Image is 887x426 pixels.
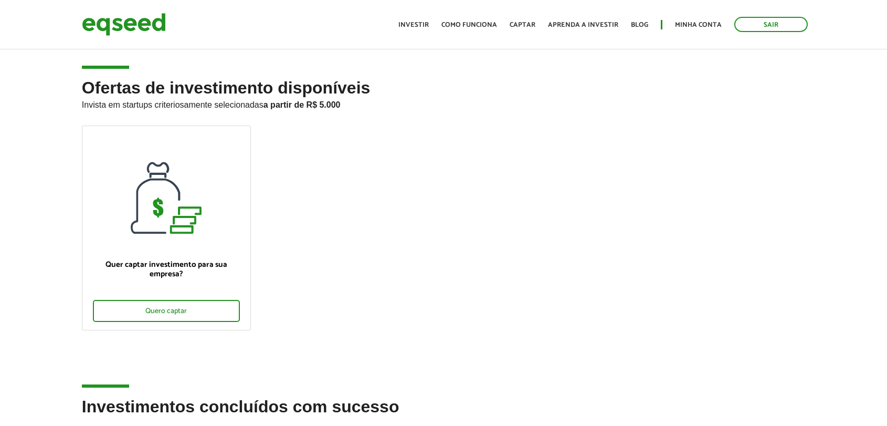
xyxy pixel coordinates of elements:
strong: a partir de R$ 5.000 [263,100,341,109]
a: Sair [734,17,808,32]
img: EqSeed [82,11,166,38]
a: Investir [398,22,429,28]
a: Minha conta [675,22,722,28]
a: Captar [510,22,535,28]
div: Quero captar [93,300,240,322]
a: Quer captar investimento para sua empresa? Quero captar [82,126,251,330]
p: Quer captar investimento para sua empresa? [93,260,240,279]
p: Invista em startups criteriosamente selecionadas [82,97,805,110]
a: Aprenda a investir [548,22,618,28]
a: Blog [631,22,648,28]
a: Como funciona [441,22,497,28]
h2: Ofertas de investimento disponíveis [82,79,805,126]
